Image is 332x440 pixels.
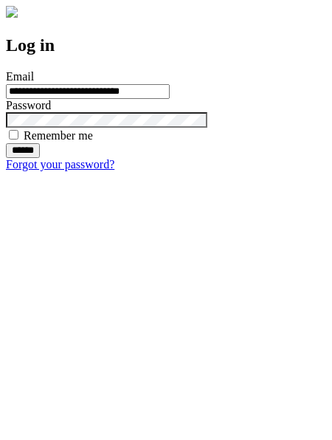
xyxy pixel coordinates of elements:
h2: Log in [6,35,326,55]
label: Email [6,70,34,83]
label: Password [6,99,51,111]
a: Forgot your password? [6,158,114,171]
img: logo-4e3dc11c47720685a147b03b5a06dd966a58ff35d612b21f08c02c0306f2b779.png [6,6,18,18]
label: Remember me [24,129,93,142]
